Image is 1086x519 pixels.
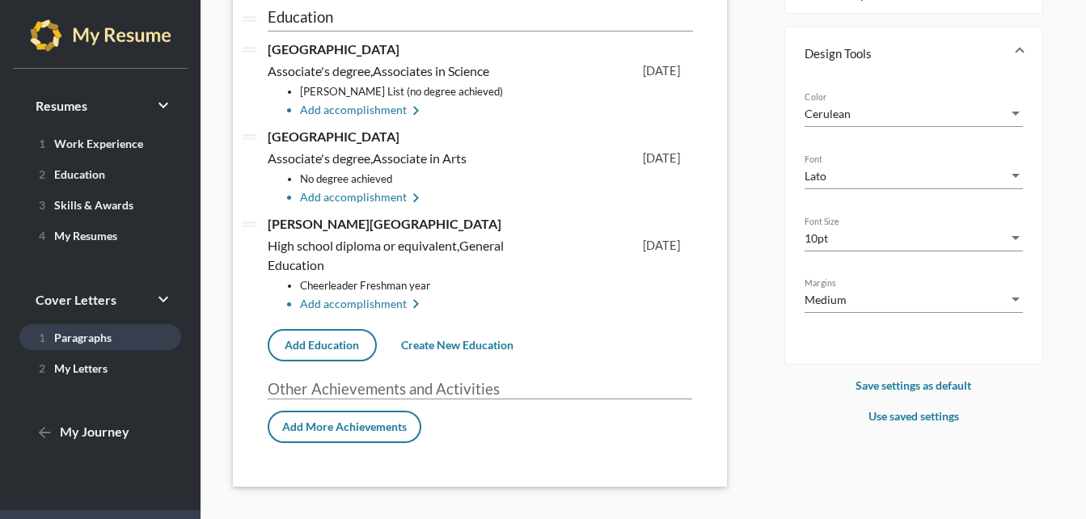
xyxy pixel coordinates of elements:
p: Other Achievements and Activities [268,379,693,399]
span: My Resumes [32,229,117,243]
span: Associate's degree, [268,63,494,78]
mat-select: Color [805,105,1023,122]
span: [DATE] [643,151,680,165]
span: 2 [39,167,45,181]
mat-select: Margins [805,291,1023,308]
span: General Education [268,238,504,272]
mat-icon: arrow_back [36,424,55,443]
mat-select: Font [805,167,1023,184]
span: Associate in Arts [373,150,467,166]
span: Cover Letters [36,292,116,307]
a: 2Education [19,161,181,187]
div: Design Tools [785,79,1042,364]
span: [GEOGRAPHIC_DATA] [268,41,399,57]
p: Use saved settings [784,407,1043,426]
a: 2My Letters [19,355,181,381]
span: Add Education [285,338,359,352]
span: Paragraphs [32,331,112,344]
i: drag_handle [239,40,260,60]
span: Education [32,167,105,181]
mat-expansion-panel-header: Design Tools [785,27,1042,79]
span: 10pt [805,231,828,245]
i: drag_handle [239,9,260,29]
span: Associate's degree, [268,150,471,166]
span: Create New Education [401,338,513,352]
p: Save settings as default [784,376,1043,395]
span: [DATE] [643,238,680,252]
li: Add accomplishment [300,295,693,314]
span: 3 [39,198,45,212]
span: 4 [39,229,45,243]
span: [PERSON_NAME][GEOGRAPHIC_DATA] [268,216,501,231]
i: keyboard_arrow_right [154,95,173,115]
span: Skills & Awards [32,198,133,212]
span: 2 [39,361,45,375]
li: Add accomplishment [300,101,693,120]
span: Work Experience [32,137,143,150]
span: 1 [39,331,45,344]
span: High school diploma or equivalent, [268,238,504,272]
i: keyboard_arrow_right [154,289,173,309]
i: drag_handle [239,214,260,234]
span: [DATE] [643,64,680,78]
mat-icon: keyboard_arrow_right [407,295,426,314]
span: Associates in Science [373,63,489,78]
button: Add Education [268,329,377,361]
i: drag_handle [239,127,260,147]
a: 3Skills & Awards [19,192,181,217]
button: Add More Achievements [268,411,421,443]
li: [PERSON_NAME] List (no degree achieved) [300,83,693,100]
span: 1 [39,137,45,150]
img: my-resume-light.png [30,19,171,52]
li: No degree achieved [300,171,693,188]
a: 1Paragraphs [19,324,181,350]
span: Cerulean [805,107,851,120]
span: [GEOGRAPHIC_DATA] [268,129,399,144]
span: Medium [805,293,847,306]
button: Create New Education [388,331,526,360]
li: Cheerleader Freshman year [300,277,693,294]
span: Lato [805,169,826,183]
a: 1Work Experience [19,130,181,156]
span: Resumes [36,98,87,113]
span: Add More Achievements [282,420,407,433]
mat-panel-title: Design Tools [805,45,1004,61]
span: My Letters [32,361,108,375]
li: Add accomplishment [300,188,693,208]
mat-select: Font Size [805,230,1023,247]
span: My Journey [36,424,129,439]
mat-icon: keyboard_arrow_right [407,102,426,121]
a: My Journey [19,413,181,452]
mat-icon: keyboard_arrow_right [407,189,426,209]
a: 4My Resumes [19,222,181,248]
